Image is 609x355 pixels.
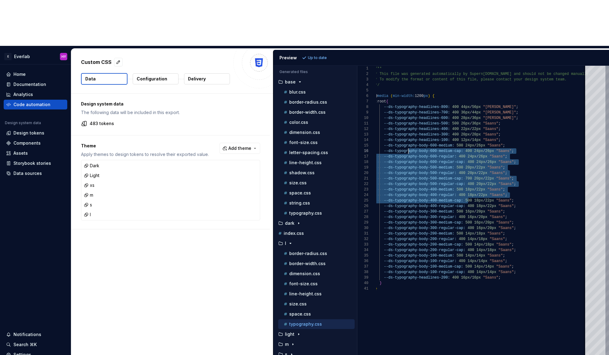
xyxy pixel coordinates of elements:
[384,220,463,225] span: --ds-typography-body-300-medium-cap:
[487,143,503,148] span: "Saans"
[13,331,41,338] div: Notifications
[483,132,498,137] span: "Saans"
[357,77,368,82] div: 3
[285,342,289,347] p: m
[485,204,487,208] span: /
[514,160,516,164] span: ;
[384,176,463,181] span: --ds-typography-body-500-medium-cap:
[276,240,355,247] button: l
[498,132,500,137] span: ;
[357,104,368,110] div: 8
[461,121,470,126] span: 26px
[357,137,368,143] div: 14
[278,149,355,156] button: letter-spacing.css
[465,176,472,181] span: 700
[472,110,481,115] span: 44px
[498,182,514,186] span: "Saans"
[472,105,481,109] span: 56px
[4,148,67,158] a: Assets
[467,160,474,164] span: 400
[467,204,474,208] span: 400
[465,198,472,203] span: 500
[228,145,251,151] span: Add theme
[357,93,368,99] div: 6
[476,215,478,219] span: /
[483,72,591,76] span: [DOMAIN_NAME] and should not be changed manually.
[384,187,454,192] span: --ds-typography-body-400-medium:
[357,110,368,115] div: 9
[461,110,470,115] span: 36px
[485,198,494,203] span: 22px
[476,204,485,208] span: 18px
[472,127,481,131] span: 22px
[375,77,483,82] span: * To modify the format or content of this file, p
[384,171,456,175] span: --ds-typography-body-500-regular:
[81,73,127,85] button: Data
[505,193,507,197] span: ;
[452,132,459,137] span: 400
[188,76,206,82] p: Delivery
[285,221,294,226] p: dark
[483,121,498,126] span: "Saans"
[474,149,483,153] span: 24px
[384,110,450,115] span: --ds-typography-headlines-700:
[483,116,516,120] span: "[PERSON_NAME]"
[474,187,476,192] span: /
[90,120,114,127] p: 483 tokens
[465,165,474,170] span: 20px
[489,193,505,197] span: "Saans"
[81,143,209,149] p: Theme
[474,176,483,181] span: 20px
[4,80,67,89] a: Documentation
[357,203,368,209] div: 26
[384,127,450,131] span: --ds-typography-headlines-400:
[452,116,459,120] span: 400
[459,171,465,175] span: 400
[278,139,355,146] button: font-size.css
[278,200,355,206] button: string.css
[483,105,516,109] span: "[PERSON_NAME]"
[384,154,456,159] span: --ds-typography-body-600-regular:
[483,149,485,153] span: /
[452,127,459,131] span: 400
[289,261,326,266] p: border-width.css
[428,94,430,98] span: )
[289,322,322,327] p: typography.css
[137,76,167,82] p: Configuration
[357,88,368,93] div: 5
[476,165,485,170] span: 22px
[384,160,465,164] span: --ds-typography-body-600-regular-cap:
[13,81,46,87] div: Documentation
[461,138,470,142] span: 12px
[13,140,41,146] div: Components
[279,69,351,74] p: Generated files
[384,209,454,214] span: --ds-typography-body-300-medium:
[4,330,67,339] button: Notifications
[357,214,368,220] div: 28
[308,55,327,60] p: Up to date
[511,149,514,153] span: ;
[285,241,286,246] p: l
[503,165,505,170] span: ;
[459,154,465,159] span: 400
[61,54,66,59] div: HY
[384,132,450,137] span: --ds-typography-headlines-300:
[474,143,476,148] span: /
[505,215,507,219] span: ;
[476,187,485,192] span: 22px
[357,143,368,148] div: 15
[4,138,67,148] a: Components
[467,171,476,175] span: 20px
[470,105,472,109] span: /
[470,116,472,120] span: /
[461,132,470,137] span: 20px
[476,143,485,148] span: 26px
[81,151,209,157] p: Apply themes to design tokens to resolve their exported value.
[459,215,465,219] span: 400
[474,165,476,170] span: /
[4,53,12,60] div: E
[516,110,518,115] span: ;
[384,121,450,126] span: --ds-typography-headlines-500:
[278,250,355,257] button: border-radius.css
[498,127,500,131] span: ;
